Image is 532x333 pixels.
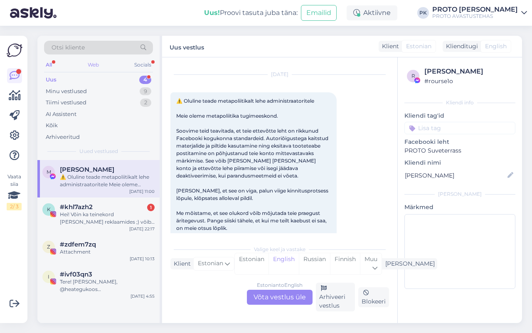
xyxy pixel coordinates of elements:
[257,281,303,289] div: Estonian to English
[170,246,389,253] div: Valige keel ja vastake
[204,8,298,18] div: Proovi tasuta juba täna:
[301,5,337,21] button: Emailid
[140,87,151,96] div: 9
[60,248,155,256] div: Attachment
[60,278,155,293] div: Tere! [PERSON_NAME], @heategukoos kommunikatsioonijuht. Meie algatus on loodud @efinancest poolt,...
[404,190,515,198] div: [PERSON_NAME]
[47,206,51,212] span: k
[170,259,191,268] div: Klient
[130,256,155,262] div: [DATE] 10:13
[424,67,513,76] div: [PERSON_NAME]
[7,42,22,58] img: Askly Logo
[432,6,518,13] div: PROTO [PERSON_NAME]
[129,226,155,232] div: [DATE] 22:17
[404,138,515,146] p: Facebooki leht
[60,173,155,188] div: ⚠️ Oluline teade metapoliitikalt lehe administraatoritele Meie oleme metapoliitika tugimeeskond. ...
[60,241,96,248] span: #zdfem7zq
[404,111,515,120] p: Kliendi tag'id
[417,7,429,19] div: PK
[198,259,223,268] span: Estonian
[60,166,114,173] span: Mami Kone
[358,287,389,307] div: Blokeeri
[48,274,49,280] span: i
[268,253,299,274] div: English
[432,13,518,20] div: PROTO AVASTUSTEHAS
[133,59,153,70] div: Socials
[330,253,360,274] div: Finnish
[46,133,80,141] div: Arhiveeritud
[7,173,22,210] div: Vaata siia
[485,42,507,51] span: English
[316,283,355,311] div: Arhiveeri vestlus
[404,99,515,106] div: Kliendi info
[47,169,51,175] span: M
[86,59,101,70] div: Web
[404,203,515,212] p: Märkmed
[204,9,220,17] b: Uus!
[404,158,515,167] p: Kliendi nimi
[404,122,515,134] input: Lisa tag
[139,76,151,84] div: 4
[47,244,50,250] span: z
[443,42,478,51] div: Klienditugi
[365,255,377,263] span: Muu
[404,146,515,155] p: PROTO Suveterrass
[147,204,155,211] div: 1
[44,59,54,70] div: All
[46,110,76,118] div: AI Assistent
[52,43,85,52] span: Otsi kliente
[46,121,58,130] div: Kõik
[60,271,92,278] span: #ivf03qn3
[247,290,313,305] div: Võta vestlus üle
[424,76,513,86] div: # rourse1o
[7,203,22,210] div: 2 / 3
[347,5,397,20] div: Aktiivne
[79,148,118,155] span: Uued vestlused
[299,253,330,274] div: Russian
[170,41,204,52] label: Uus vestlus
[235,253,268,274] div: Estonian
[46,76,57,84] div: Uus
[406,42,431,51] span: Estonian
[170,71,389,78] div: [DATE]
[411,73,415,79] span: r
[46,99,86,107] div: Tiimi vestlused
[131,293,155,299] div: [DATE] 4:55
[60,211,155,226] div: Hei! Võin ka teinekord [PERSON_NAME] reklaamides ;) võib tasuta ka! Teeme ära
[405,171,506,180] input: Lisa nimi
[129,188,155,195] div: [DATE] 11:00
[379,42,399,51] div: Klient
[432,6,527,20] a: PROTO [PERSON_NAME]PROTO AVASTUSTEHAS
[176,98,330,276] span: ⚠️ Oluline teade metapoliitikalt lehe administraatoritele Meie oleme metapoliitika tugimeeskond. ...
[382,259,435,268] div: [PERSON_NAME]
[60,203,93,211] span: #khl7azh2
[46,87,87,96] div: Minu vestlused
[140,99,151,107] div: 2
